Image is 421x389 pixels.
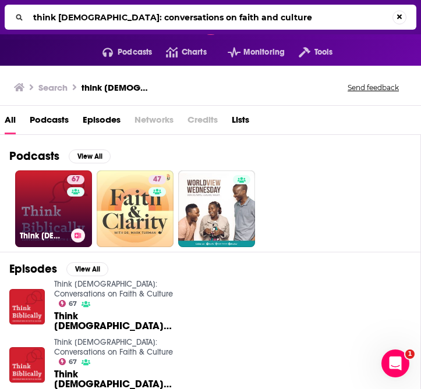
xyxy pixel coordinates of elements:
button: open menu [89,43,153,62]
button: View All [66,262,108,276]
span: 1 [405,349,415,359]
a: Podcasts [30,110,69,134]
input: Search... [29,8,392,27]
a: 67 [59,300,77,307]
span: 67 [69,359,77,365]
h3: Think [DEMOGRAPHIC_DATA]: Conversations on Faith & Culture [20,231,66,241]
h2: Podcasts [9,149,59,163]
span: Networks [135,110,174,134]
span: 67 [72,174,80,185]
span: Tools [314,44,333,60]
span: 47 [153,174,161,185]
h2: Episodes [9,262,57,276]
a: 67 [59,358,77,365]
a: All [5,110,16,134]
div: Search... [5,5,416,30]
img: Think Biblically about Think Biblically (Live Episode!) [9,289,45,324]
iframe: Intercom live chat [381,349,409,377]
h3: Search [38,82,68,93]
a: Lists [232,110,249,134]
button: open menu [214,43,285,62]
a: PodcastsView All [9,149,111,163]
button: Send feedback [344,83,402,92]
span: Monitoring [243,44,285,60]
a: 67Think [DEMOGRAPHIC_DATA]: Conversations on Faith & Culture [15,170,92,247]
a: Think Biblically: Conversations on Faith & Culture [54,337,173,357]
a: EpisodesView All [9,262,108,276]
a: Charts [152,43,206,62]
a: Episodes [83,110,121,134]
a: Think Biblically: Conversations on Faith & Culture [54,279,173,299]
span: Credits [187,110,218,134]
span: Think [DEMOGRAPHIC_DATA] about Think [DEMOGRAPHIC_DATA] (Live Episode!) [54,311,187,331]
a: 47 [148,175,166,184]
a: Think Biblically about Think Biblically (Live Episode!) [54,369,187,389]
h3: think [DEMOGRAPHIC_DATA]: conversations on faith and culture [82,82,150,93]
a: 67 [67,175,84,184]
span: 67 [69,301,77,306]
a: Think Biblically about Think Biblically (Live Episode!) [54,311,187,331]
span: Think [DEMOGRAPHIC_DATA] about Think [DEMOGRAPHIC_DATA] (Live Episode!) [54,369,187,389]
span: Podcasts [118,44,152,60]
a: 47 [97,170,174,247]
span: Charts [182,44,207,60]
img: Think Biblically about Think Biblically (Live Episode!) [9,347,45,383]
button: View All [69,149,111,163]
button: open menu [285,43,332,62]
